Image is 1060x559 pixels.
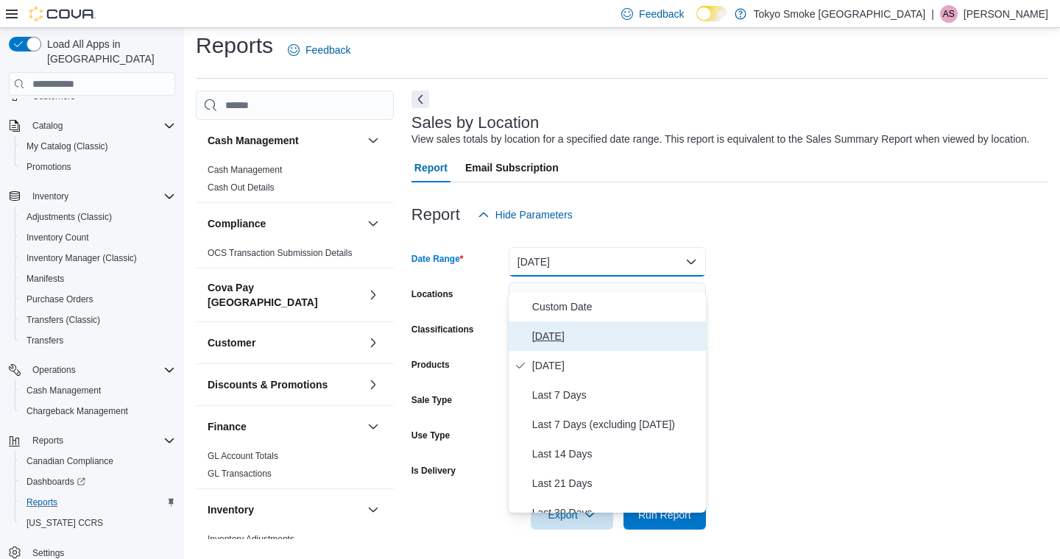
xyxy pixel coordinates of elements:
button: Reports [26,432,69,449]
a: OCS Transaction Submission Details [208,248,353,258]
span: Cash Management [21,382,175,399]
span: Last 7 Days [532,386,700,404]
button: Transfers [15,330,181,351]
div: Finance [196,447,394,488]
label: Date Range [411,253,464,265]
div: Cash Management [196,161,394,202]
h3: Sales by Location [411,114,540,132]
button: Compliance [364,215,382,232]
p: | [931,5,934,23]
div: Select listbox [509,292,706,513]
span: Dashboards [21,473,175,491]
a: Inventory Manager (Classic) [21,249,143,267]
span: Transfers [26,335,63,346]
button: Cova Pay [GEOGRAPHIC_DATA] [364,286,382,304]
h3: Finance [208,419,247,434]
span: Chargeback Management [21,402,175,420]
span: AS [943,5,955,23]
span: Last 7 Days (excluding [DATE]) [532,416,700,433]
a: GL Account Totals [208,451,278,461]
button: Inventory [26,188,74,205]
span: Feedback [639,7,684,21]
span: Manifests [21,270,175,288]
button: Promotions [15,157,181,177]
span: Adjustments (Classic) [26,211,112,223]
button: Operations [26,361,82,379]
a: Inventory Count [21,229,95,246]
span: Reports [32,435,63,446]
button: Inventory [208,502,361,517]
button: Customer [208,335,361,350]
label: Is Delivery [411,465,456,477]
span: GL Account Totals [208,450,278,462]
a: Reports [21,494,63,511]
span: Inventory [32,191,68,202]
span: Canadian Compliance [26,455,113,467]
button: Export [531,500,613,530]
h3: Inventory [208,502,254,517]
span: Washington CCRS [21,514,175,532]
p: [PERSON_NAME] [964,5,1048,23]
h3: Compliance [208,216,266,231]
span: Feedback [305,43,350,57]
a: Cash Management [208,165,282,175]
a: Manifests [21,270,70,288]
a: Inventory Adjustments [208,534,294,544]
button: Manifests [15,268,181,289]
span: Manifests [26,273,64,285]
a: Promotions [21,158,77,176]
span: Inventory [26,188,175,205]
label: Classifications [411,324,474,335]
a: Transfers (Classic) [21,311,106,329]
span: Inventory Count [26,232,89,243]
button: Customer [364,334,382,352]
button: Discounts & Promotions [364,376,382,394]
span: Email Subscription [465,153,559,182]
a: Purchase Orders [21,291,99,308]
span: Purchase Orders [21,291,175,308]
span: [DATE] [532,327,700,345]
span: Purchase Orders [26,293,93,305]
span: Export [540,500,604,530]
span: OCS Transaction Submission Details [208,247,353,259]
span: Run Report [638,508,691,522]
button: Inventory Count [15,227,181,248]
span: Reports [26,432,175,449]
label: Sale Type [411,394,452,406]
button: Canadian Compliance [15,451,181,471]
div: Compliance [196,244,394,268]
a: Dashboards [21,473,91,491]
button: Reports [3,430,181,451]
button: Finance [208,419,361,434]
span: Transfers (Classic) [21,311,175,329]
button: Chargeback Management [15,401,181,421]
span: Catalog [32,120,63,132]
label: Products [411,359,450,371]
span: Catalog [26,117,175,135]
span: Dark Mode [696,21,697,22]
button: Finance [364,418,382,435]
a: Cash Management [21,382,107,399]
button: Next [411,90,429,108]
button: Catalog [3,115,181,136]
span: Inventory Manager (Classic) [26,252,137,264]
button: Inventory [3,186,181,207]
a: Canadian Compliance [21,452,119,470]
span: Promotions [26,161,71,173]
h3: Report [411,206,460,224]
span: Dashboards [26,476,85,488]
span: My Catalog (Classic) [26,140,108,152]
span: Load All Apps in [GEOGRAPHIC_DATA] [41,37,175,66]
span: Cash Out Details [208,182,275,193]
label: Use Type [411,430,450,441]
button: Run Report [623,500,706,530]
span: Inventory Manager (Classic) [21,249,175,267]
a: GL Transactions [208,469,272,479]
a: Dashboards [15,471,181,492]
button: Cash Management [364,132,382,149]
span: GL Transactions [208,468,272,480]
span: Reports [21,494,175,511]
a: Adjustments (Classic) [21,208,118,226]
button: Cova Pay [GEOGRAPHIC_DATA] [208,280,361,310]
